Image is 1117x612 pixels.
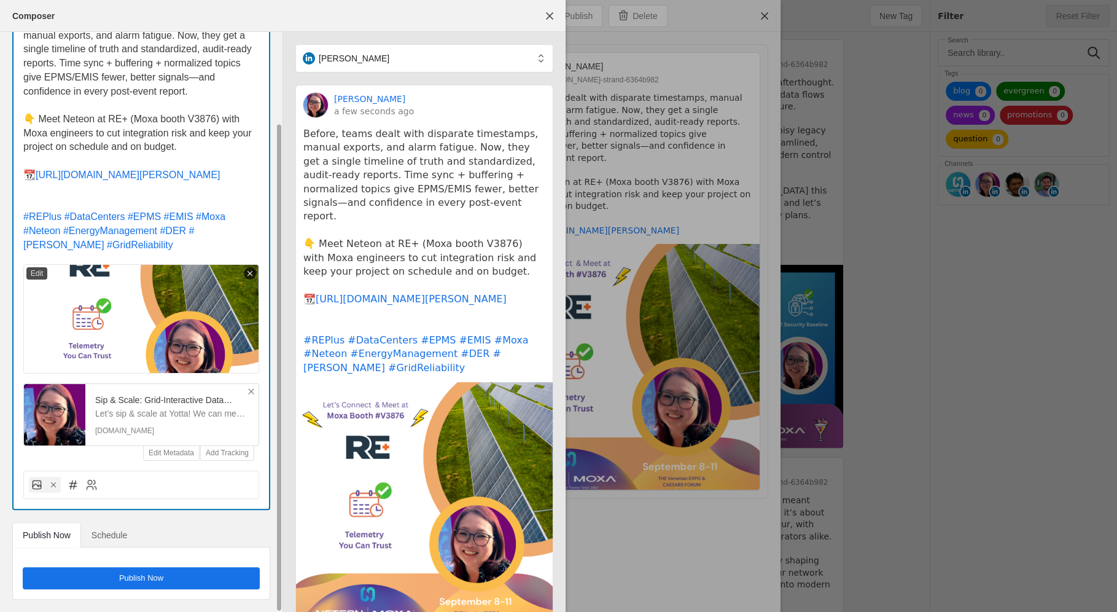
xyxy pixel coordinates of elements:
[303,127,545,375] pre: Before, teams dealt with disparate timestamps, manual exports, and alarm fatigue. Now, they get a...
[244,267,256,280] div: remove
[461,348,489,359] a: #DER
[350,348,457,359] a: #EnergyManagement
[20,32,29,42] img: website_grey.svg
[319,52,389,65] span: [PERSON_NAME]
[24,384,85,445] img: Sip & Scale: Grid-Interactive Data Centers × Renewables - Kelly Wang
[36,170,220,180] span: [URL][DOMAIN_NAME][PERSON_NAME]
[459,334,491,346] a: #EMIS
[95,407,249,420] p: Let’s sip & scale at Yotta! We can meet right at the event, grab a coffee at Starbucks, chat over...
[196,211,225,222] span: #Moxa
[128,211,161,222] span: #EPMS
[348,334,418,346] a: #DataCenters
[23,567,260,589] button: Publish Now
[32,32,135,42] div: Domain: [DOMAIN_NAME]
[23,226,194,250] span: #[PERSON_NAME]
[494,334,529,346] a: #Moxa
[107,240,173,250] span: #GridReliability
[34,20,60,29] div: v 4.0.25
[334,93,405,105] a: [PERSON_NAME]
[246,386,256,396] app-icon: Remove
[23,531,71,539] span: Publish Now
[316,293,507,305] a: [URL][DOMAIN_NAME][PERSON_NAME]
[303,334,344,346] a: #REPlus
[421,334,456,346] a: #EPMS
[12,10,55,22] div: Composer
[20,20,29,29] img: logo_orange.svg
[334,105,414,117] a: a few seconds ago
[63,226,157,236] span: #EnergyManagement
[47,73,110,80] div: Domain Overview
[33,71,43,81] img: tab_domain_overview_orange.svg
[23,114,254,152] span: 👇 Meet Neteon at RE+ (Moxa booth V3876) with Moxa engineers to cut integration risk and keep your...
[23,16,254,96] span: Before, teams dealt with disparate timestamps, manual exports, and alarm fatigue. Now, they get a...
[160,226,186,236] span: #DER
[23,170,36,180] span: 📆
[303,348,347,359] a: #Neteon
[388,362,465,374] a: #GridReliability
[119,572,163,584] span: Publish Now
[303,348,501,373] a: #[PERSON_NAME]
[23,211,61,222] span: #REPlus
[64,211,125,222] span: #DataCenters
[122,71,132,81] img: tab_keywords_by_traffic_grey.svg
[136,73,207,80] div: Keywords by Traffic
[303,93,328,117] img: cache
[23,264,259,374] img: 70bf0e42-c8cf-8ce8-52ed-cdc512726fb2.png
[144,445,199,460] button: Edit Metadata
[91,531,127,539] span: Schedule
[201,445,254,460] button: Add Tracking
[26,267,47,280] div: Edit
[95,426,249,436] div: [DOMAIN_NAME]
[23,226,61,236] span: #Neteon
[164,211,193,222] span: #EMIS
[95,394,249,406] div: Sip & Scale: Grid-Interactive Data Centers × Renewables - Kelly Wang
